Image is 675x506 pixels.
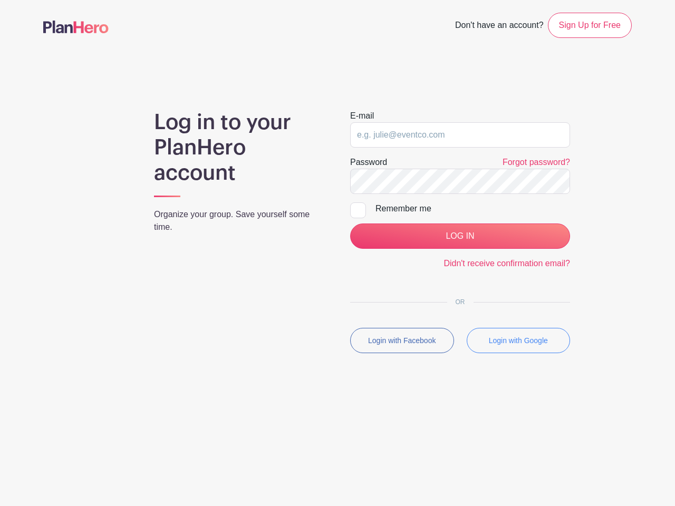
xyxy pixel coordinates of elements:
button: Login with Google [467,328,571,353]
a: Forgot password? [503,158,570,167]
div: Remember me [375,202,570,215]
label: E-mail [350,110,374,122]
input: e.g. julie@eventco.com [350,122,570,148]
small: Login with Facebook [368,336,436,345]
h1: Log in to your PlanHero account [154,110,325,186]
p: Organize your group. Save yourself some time. [154,208,325,233]
img: logo-507f7623f17ff9eddc593b1ce0a138ce2505c220e1c5a4e2b4648c50719b7d32.svg [43,21,109,33]
label: Password [350,156,387,169]
a: Didn't receive confirmation email? [443,259,570,268]
span: Don't have an account? [455,15,544,38]
input: LOG IN [350,223,570,249]
button: Login with Facebook [350,328,454,353]
span: OR [447,298,474,306]
a: Sign Up for Free [548,13,632,38]
small: Login with Google [489,336,548,345]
